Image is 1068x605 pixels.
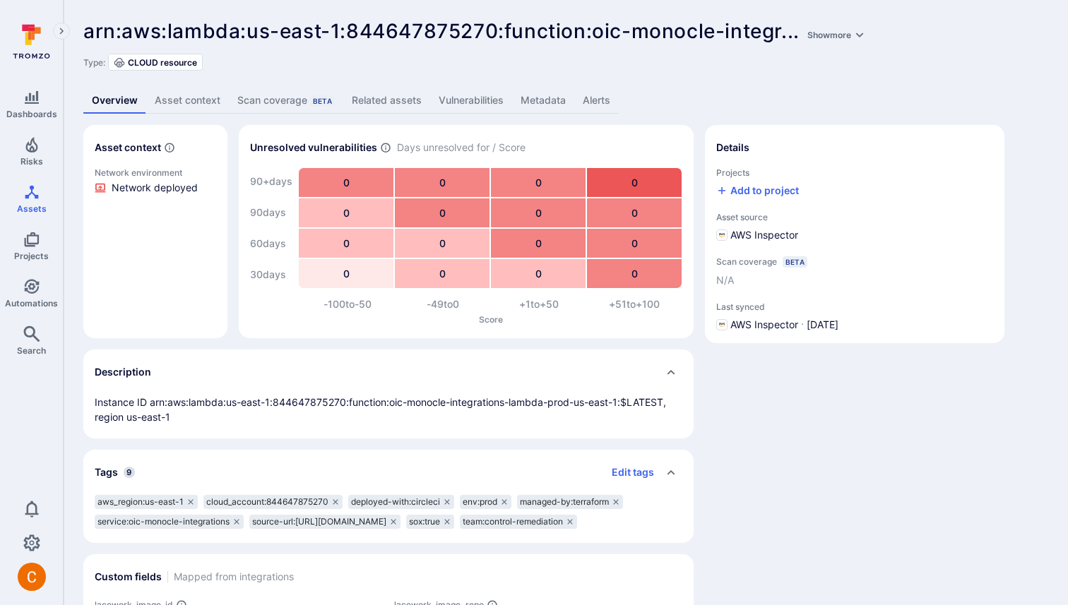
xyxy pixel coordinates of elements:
svg: Automatically discovered context associated with the asset [164,142,175,153]
div: 90 days [250,198,292,227]
span: arn:aws:lambda:us-east-1:844647875270:function:oic-monocle-integr [83,19,781,43]
span: Mapped from integrations [174,570,294,584]
span: ... [781,19,868,43]
div: 0 [587,168,682,197]
span: Risks [20,156,43,167]
a: Related assets [343,88,430,114]
span: Asset source [716,212,993,222]
div: 0 [395,168,490,197]
div: 0 [299,168,393,197]
div: service:oic-monocle-integrations [95,515,244,529]
span: service:oic-monocle-integrations [97,516,230,527]
span: Scan coverage [716,256,777,267]
div: source-url:[URL][DOMAIN_NAME] [249,515,400,529]
span: Projects [14,251,49,261]
span: 9 [124,467,135,478]
div: env:prod [460,495,511,509]
i: Expand navigation menu [57,25,66,37]
span: Number of vulnerabilities in status ‘Open’ ‘Triaged’ and ‘In process’ divided by score and scanne... [380,140,391,155]
p: Score [299,314,682,325]
div: Asset tabs [83,88,1048,114]
div: Beta [783,256,807,268]
img: ACg8ocJuq_DPPTkXyD9OlTnVLvDrpObecjcADscmEHLMiTyEnTELew=s96-c [18,563,46,591]
span: source-url:[URL][DOMAIN_NAME] [252,516,386,527]
h2: Custom fields [95,570,162,584]
div: 0 [491,259,586,288]
h2: Details [716,140,749,155]
span: N/A [716,273,734,287]
a: Overview [83,88,146,114]
span: deployed-with:circleci [351,496,440,508]
div: AWS Inspector [716,228,798,242]
span: Last synced [716,301,993,312]
div: deployed-with:circleci [348,495,454,509]
span: managed-by:terraform [520,496,609,508]
div: 90+ days [250,167,292,196]
div: 0 [587,198,682,227]
div: 0 [491,229,586,258]
h2: Description [95,365,151,379]
span: team:control-remediation [463,516,563,527]
div: 0 [299,229,393,258]
div: team:control-remediation [460,515,577,529]
a: Vulnerabilities [430,88,512,114]
div: +1 to +50 [491,297,587,311]
span: Type: [83,57,105,68]
div: 60 days [250,229,292,258]
a: Asset context [146,88,229,114]
span: Search [17,345,46,356]
span: CLOUD resource [128,57,197,68]
span: Projects [716,167,993,178]
div: 0 [491,168,586,197]
span: cloud_account:844647875270 [206,496,328,508]
div: 0 [395,229,490,258]
p: · [801,318,804,332]
span: Assets [17,203,47,214]
div: 0 [587,229,682,258]
div: aws_region:us-east-1 [95,495,198,509]
span: aws_region:us-east-1 [97,496,184,508]
a: Showmore [805,19,868,43]
h2: Tags [95,465,118,479]
div: 0 [299,259,393,288]
div: 30 days [250,260,292,289]
div: Collapse tags [83,450,694,495]
span: AWS Inspector [730,318,798,332]
div: 0 [587,259,682,288]
div: 0 [491,198,586,227]
p: Network environment [95,167,216,178]
div: -49 to 0 [396,297,492,311]
div: managed-by:terraform [517,495,623,509]
a: Click to view evidence [92,164,219,198]
div: Beta [310,95,335,107]
div: -100 to -50 [299,297,396,311]
div: sox:true [406,515,454,529]
div: Collapse description [83,349,694,395]
a: Metadata [512,88,574,114]
span: Automations [5,298,58,309]
span: sox:true [409,516,440,527]
div: +51 to +100 [587,297,683,311]
a: Alerts [574,88,619,114]
button: Expand navigation menu [53,23,70,40]
div: 0 [299,198,393,227]
button: Add to project [716,184,799,198]
div: Instance ID arn:aws:lambda:us-east-1:844647875270:function:oic-monocle-integrations-lambda-prod-u... [95,395,682,424]
span: [DATE] [807,318,838,332]
span: Dashboards [6,109,57,119]
div: Scan coverage [237,93,335,107]
button: Showmore [805,30,868,40]
div: cloud_account:844647875270 [203,495,343,509]
h2: Asset context [95,140,161,155]
div: 0 [395,198,490,227]
span: Days unresolved for / Score [397,140,526,155]
li: Network deployed [95,181,216,195]
span: env:prod [463,496,497,508]
button: Edit tags [600,461,654,484]
div: Camilo Rivera [18,563,46,591]
div: 0 [395,259,490,288]
h2: Unresolved vulnerabilities [250,140,377,155]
